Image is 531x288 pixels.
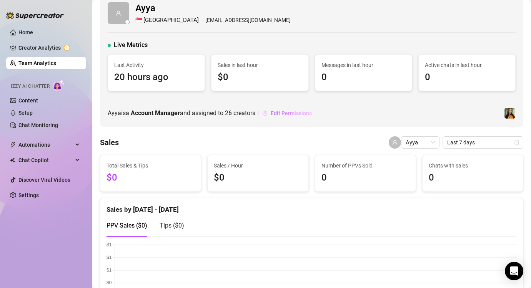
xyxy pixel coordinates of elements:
a: Setup [18,110,33,116]
a: Team Analytics [18,60,56,66]
span: 0 [425,70,509,85]
span: 20 hours ago [114,70,198,85]
img: Chat Copilot [10,157,15,163]
span: Messages in last hour [321,61,406,69]
a: Chat Monitoring [18,122,58,128]
div: [EMAIL_ADDRESS][DOMAIN_NAME] [135,16,291,25]
span: $0 [214,171,302,185]
span: Sales / Hour [214,161,302,170]
img: logo-BBDzfeDw.svg [6,12,64,19]
span: Number of PPVs Sold [321,161,409,170]
span: 🇸🇬 [135,16,143,25]
span: user [116,10,121,16]
span: 0 [321,70,406,85]
span: Total Sales & Tips [107,161,195,170]
b: Account Manager [131,109,180,117]
span: Edit Permissions [271,110,312,116]
span: Last 7 days [447,137,519,148]
span: Active chats in last hour [425,61,509,69]
span: thunderbolt [10,142,16,148]
span: Ayya [135,1,291,16]
span: Live Metrics [114,40,148,50]
span: Chats with sales [429,161,517,170]
span: 0 [429,171,517,185]
h4: Sales [100,137,119,148]
span: Ayya is a and assigned to creators [108,108,255,118]
a: Settings [18,192,39,198]
a: Discover Viral Videos [18,177,70,183]
a: Content [18,97,38,104]
span: Chat Copilot [18,154,73,166]
span: user [392,140,398,145]
span: [GEOGRAPHIC_DATA] [143,16,199,25]
span: Sales in last hour [218,61,302,69]
span: calendar [514,140,519,145]
span: setting [262,111,268,116]
span: Last Activity [114,61,198,69]
div: Sales by [DATE] - [DATE] [107,198,517,215]
img: AI Chatter [53,80,65,91]
span: Automations [18,139,73,151]
span: $0 [107,171,195,185]
span: 26 [225,109,232,117]
div: Open Intercom Messenger [505,262,523,280]
span: Izzy AI Chatter [11,83,50,90]
span: Ayya [406,137,435,148]
img: Natalya [504,108,515,119]
span: 0 [321,171,409,185]
span: PPV Sales ( $0 ) [107,222,147,229]
span: Tips ( $0 ) [160,222,184,229]
a: Creator Analytics exclamation-circle [18,42,80,54]
a: Home [18,29,33,35]
button: Edit Permissions [262,107,312,119]
span: $0 [218,70,302,85]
